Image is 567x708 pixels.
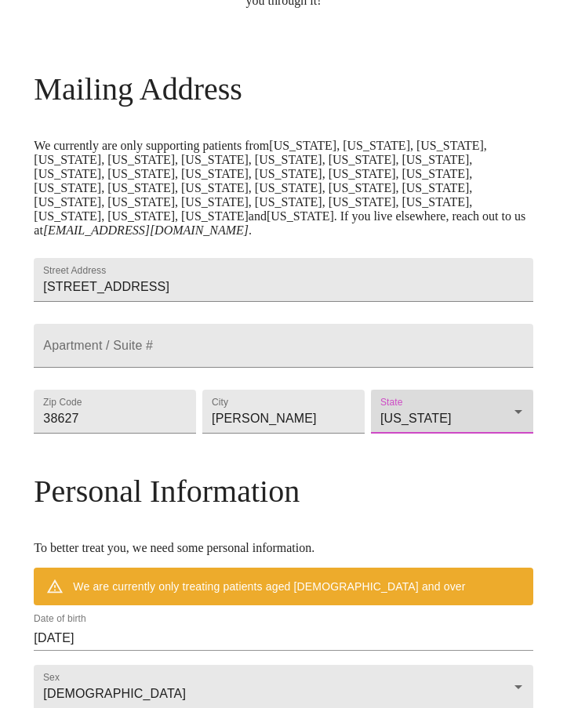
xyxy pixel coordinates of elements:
[34,71,532,107] h3: Mailing Address
[73,572,465,601] div: We are currently only treating patients aged [DEMOGRAPHIC_DATA] and over
[43,223,249,237] em: [EMAIL_ADDRESS][DOMAIN_NAME]
[34,473,532,510] h3: Personal Information
[34,615,86,624] label: Date of birth
[34,139,532,238] p: We currently are only supporting patients from [US_STATE], [US_STATE], [US_STATE], [US_STATE], [U...
[34,541,532,555] p: To better treat you, we need some personal information.
[371,390,533,434] div: [US_STATE]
